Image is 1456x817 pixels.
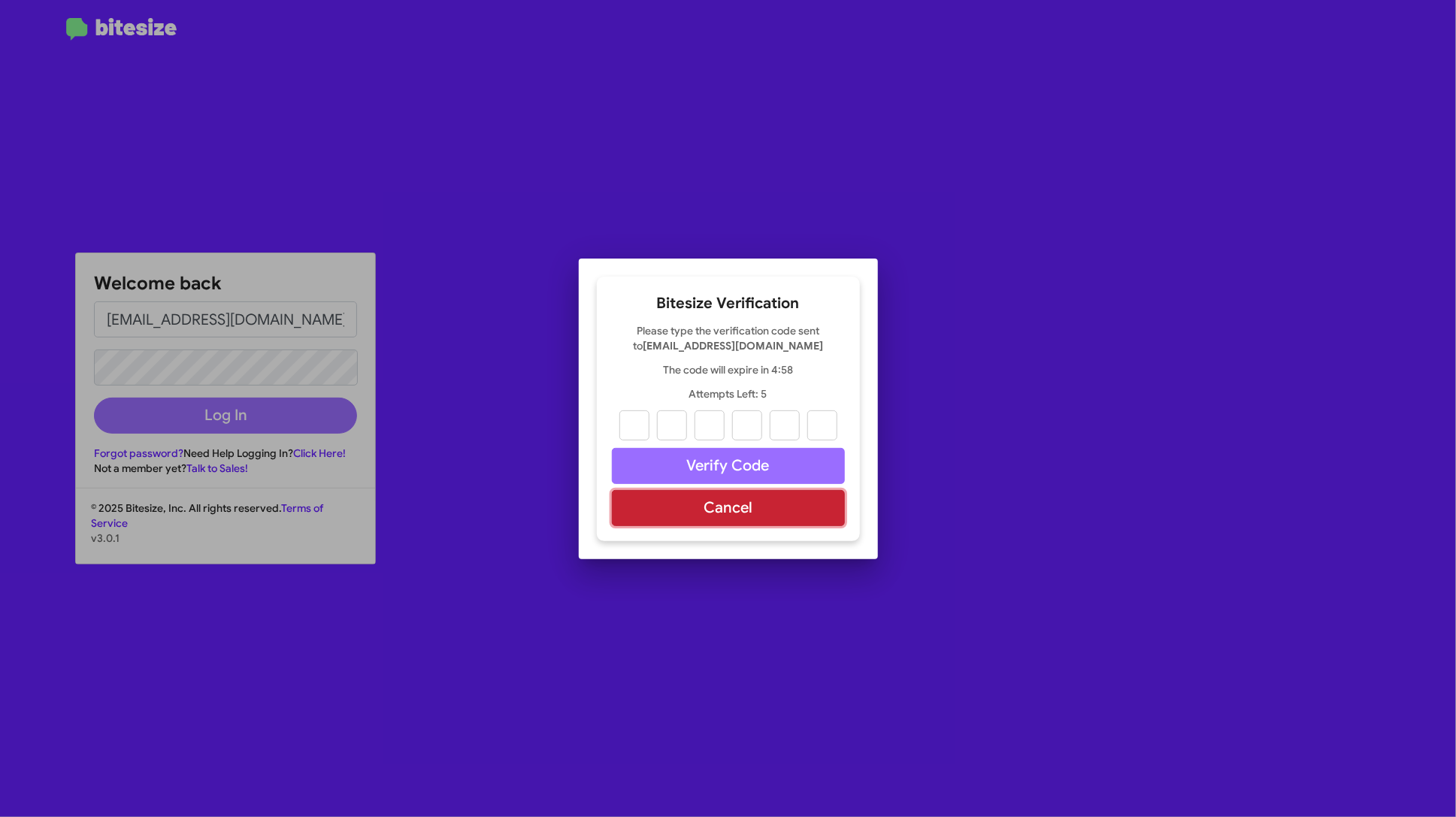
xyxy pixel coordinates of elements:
button: Verify Code [612,448,845,484]
h2: Bitesize Verification [612,292,845,316]
button: Cancel [612,490,845,526]
p: Please type the verification code sent to [612,323,845,353]
strong: [EMAIL_ADDRESS][DOMAIN_NAME] [643,339,823,353]
p: Attempts Left: 5 [612,386,845,401]
p: The code will expire in 4:58 [612,362,845,377]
